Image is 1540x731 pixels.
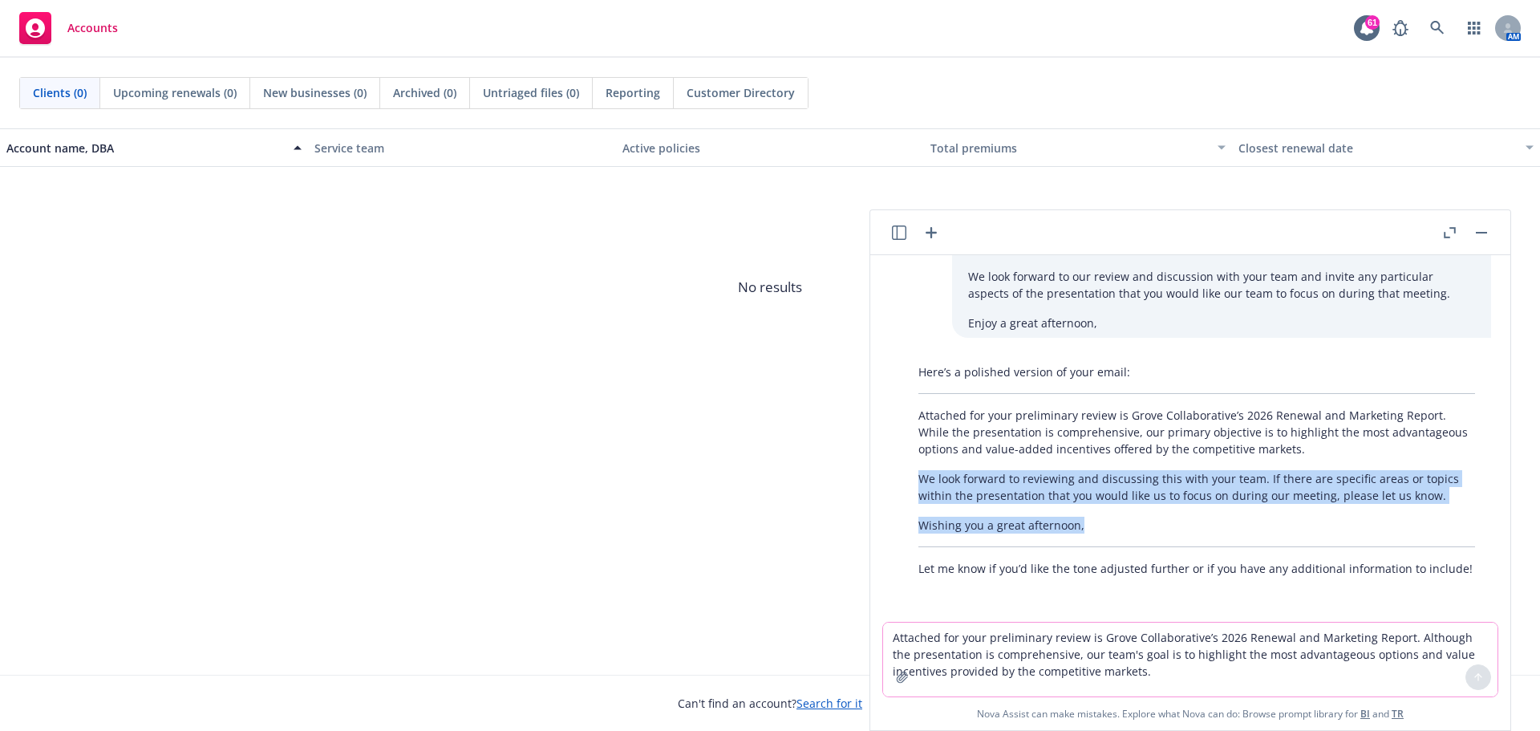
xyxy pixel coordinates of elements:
span: Customer Directory [687,84,795,101]
div: Service team [314,140,610,156]
a: Search for it [796,696,862,711]
p: Enjoy a great afternoon, [968,315,1475,331]
div: Account name, DBA [6,140,284,156]
a: Search [1421,12,1453,44]
button: Service team [308,128,616,167]
p: Here’s a polished version of your email: [918,363,1475,380]
a: TR [1392,707,1404,721]
a: Switch app [1458,12,1490,44]
span: Upcoming renewals (0) [113,84,237,101]
p: We look forward to reviewing and discussing this with your team. If there are specific areas or t... [918,470,1475,504]
button: Total premiums [924,128,1232,167]
span: Accounts [67,22,118,35]
a: BI [1360,707,1370,721]
button: Closest renewal date [1232,128,1540,167]
span: Nova Assist can make mistakes. Explore what Nova can do: Browse prompt library for and [977,697,1404,730]
div: 61 [1365,15,1380,30]
div: Active policies [622,140,918,156]
span: Untriaged files (0) [483,84,579,101]
span: Can't find an account? [678,695,862,712]
p: Let me know if you’d like the tone adjusted further or if you have any additional information to ... [918,560,1475,577]
div: Closest renewal date [1238,140,1516,156]
p: Attached for your preliminary review is Grove Collaborative’s 2026 Renewal and Marketing Report. ... [918,407,1475,457]
span: Reporting [606,84,660,101]
p: We look forward to our review and discussion with your team and invite any particular aspects of ... [968,268,1475,302]
span: Clients (0) [33,84,87,101]
button: Active policies [616,128,924,167]
p: Wishing you a great afternoon, [918,517,1475,534]
a: Accounts [13,6,124,51]
span: Archived (0) [393,84,456,101]
span: New businesses (0) [263,84,367,101]
div: Total premiums [930,140,1208,156]
a: Report a Bug [1384,12,1416,44]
